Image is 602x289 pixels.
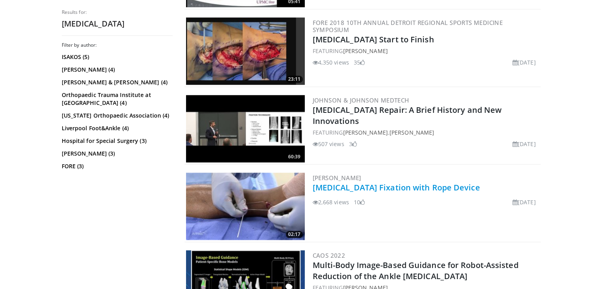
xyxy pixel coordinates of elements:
[349,140,357,148] li: 3
[513,58,536,67] li: [DATE]
[62,112,171,120] a: [US_STATE] Orthopaedic Association (4)
[354,58,365,67] li: 35
[313,140,344,148] li: 507 views
[313,251,346,259] a: CAOS 2022
[62,66,171,74] a: [PERSON_NAME] (4)
[286,76,303,83] span: 23:11
[62,150,171,158] a: [PERSON_NAME] (3)
[62,42,173,48] h3: Filter by author:
[313,198,349,206] li: 2,668 views
[389,129,434,136] a: [PERSON_NAME]
[513,140,536,148] li: [DATE]
[186,17,305,85] a: 23:11
[186,95,305,162] a: 60:39
[62,53,171,61] a: ISAKOS (5)
[186,173,305,240] img: AZ2ZgMjz0LFGHCPn4xMDoxOjB1O8AjAz_1.300x170_q85_crop-smart_upscale.jpg
[313,58,349,67] li: 4,350 views
[313,182,480,193] a: [MEDICAL_DATA] Fixation with Rope Device
[354,198,365,206] li: 10
[186,95,305,162] img: 18b15c9a-ae1b-4f18-add1-f57faf47e3bc.300x170_q85_crop-smart_upscale.jpg
[313,260,518,281] a: Multi-Body Image-Based Guidance for Robot-Assisted Reduction of the Ankle [MEDICAL_DATA]
[286,231,303,238] span: 02:17
[186,173,305,240] a: 02:17
[286,153,303,160] span: 60:39
[313,47,539,55] div: FEATURING
[343,129,387,136] a: [PERSON_NAME]
[313,105,502,126] a: [MEDICAL_DATA] Repair: A Brief History and New Innovations
[62,137,171,145] a: Hospital for Special Surgery (3)
[343,47,387,55] a: [PERSON_NAME]
[313,128,539,137] div: FEATURING ,
[313,96,409,104] a: Johnson & Johnson MedTech
[62,19,173,29] h2: [MEDICAL_DATA]
[186,17,305,85] img: a168a04e-eed7-48b6-a9f8-bc9c15a32ce6.300x170_q85_crop-smart_upscale.jpg
[313,34,434,45] a: [MEDICAL_DATA] Start to Finish
[62,162,171,170] a: FORE (3)
[513,198,536,206] li: [DATE]
[62,78,171,86] a: [PERSON_NAME] & [PERSON_NAME] (4)
[313,174,361,182] a: [PERSON_NAME]
[62,91,171,107] a: Orthopaedic Trauma Institute at [GEOGRAPHIC_DATA] (4)
[62,124,171,132] a: Liverpool Foot&Ankle (4)
[62,9,173,15] p: Results for:
[313,19,503,34] a: FORE 2018 10th Annual Detroit Regional Sports Medicine Symposium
